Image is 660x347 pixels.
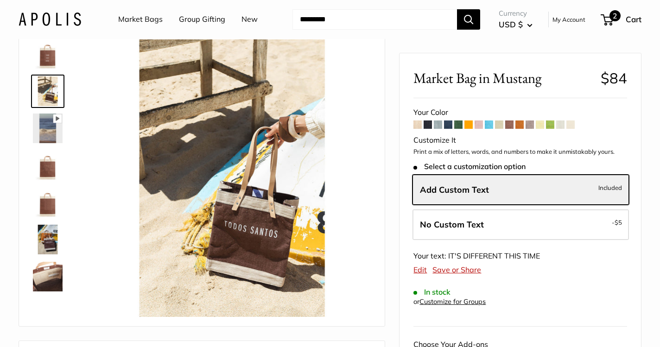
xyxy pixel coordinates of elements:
[31,112,64,145] a: Market Bag in Mustang
[31,75,64,108] a: Market Bag in Mustang
[33,188,63,217] img: Market Bag in Mustang
[179,13,225,26] a: Group Gifting
[19,13,81,26] img: Apolis
[601,69,627,87] span: $84
[33,114,63,143] img: Market Bag in Mustang
[33,225,63,254] img: Market Bag in Mustang
[413,106,627,120] div: Your Color
[419,297,486,305] a: Customize for Groups
[420,184,489,195] span: Add Custom Text
[7,312,99,340] iframe: Sign Up via Text for Offers
[292,9,457,30] input: Search...
[33,76,63,106] img: Market Bag in Mustang
[93,39,371,317] img: Market Bag in Mustang
[602,12,641,27] a: 2 Cart
[31,223,64,256] a: Market Bag in Mustang
[499,17,533,32] button: USD $
[413,265,427,274] a: Edit
[413,162,525,171] span: Select a customization option
[33,262,63,291] img: Market Bag in Mustang
[413,251,540,260] span: Your text: IT'S DIFFERENT THIS TIME
[499,7,533,20] span: Currency
[413,147,627,157] p: Print a mix of letters, words, and numbers to make it unmistakably yours.
[31,149,64,182] a: description_Seal of authenticity printed on the backside of every bag.
[457,9,480,30] button: Search
[31,186,64,219] a: Market Bag in Mustang
[241,13,258,26] a: New
[31,260,64,293] a: Market Bag in Mustang
[499,19,523,29] span: USD $
[612,217,622,228] span: -
[626,14,641,24] span: Cart
[413,69,593,87] span: Market Bag in Mustang
[615,219,622,226] span: $5
[420,219,484,230] span: No Custom Text
[598,182,622,193] span: Included
[412,209,629,240] label: Leave Blank
[118,13,163,26] a: Market Bags
[31,38,64,71] a: Market Bag in Mustang
[413,288,450,297] span: In stock
[413,295,486,308] div: or
[33,151,63,180] img: description_Seal of authenticity printed on the backside of every bag.
[412,175,629,205] label: Add Custom Text
[413,133,627,147] div: Customize It
[609,10,621,21] span: 2
[552,14,585,25] a: My Account
[432,265,481,274] a: Save or Share
[33,39,63,69] img: Market Bag in Mustang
